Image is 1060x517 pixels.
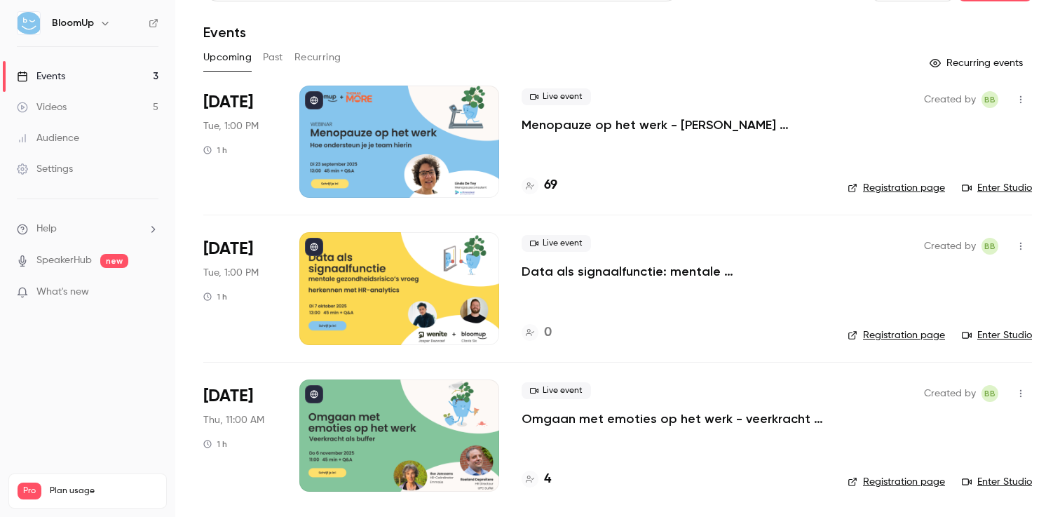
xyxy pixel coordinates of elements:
[544,323,552,342] h4: 0
[848,328,945,342] a: Registration page
[203,291,227,302] div: 1 h
[923,52,1032,74] button: Recurring events
[924,238,976,255] span: Created by
[203,238,253,260] span: [DATE]
[203,413,264,427] span: Thu, 11:00 AM
[203,232,277,344] div: Oct 7 Tue, 1:00 PM (Europe/Brussels)
[203,24,246,41] h1: Events
[18,483,41,499] span: Pro
[17,222,158,236] li: help-dropdown-opener
[263,46,283,69] button: Past
[36,222,57,236] span: Help
[142,286,158,299] iframe: Noticeable Trigger
[50,485,158,497] span: Plan usage
[203,46,252,69] button: Upcoming
[203,438,227,450] div: 1 h
[984,91,996,108] span: BB
[984,385,996,402] span: BB
[522,410,825,427] a: Omgaan met emoties op het werk - veerkracht als buffer
[100,254,128,268] span: new
[36,253,92,268] a: SpeakerHub
[981,385,998,402] span: Benjamin Bergers
[984,238,996,255] span: BB
[203,385,253,408] span: [DATE]
[522,235,591,252] span: Live event
[848,181,945,195] a: Registration page
[203,380,277,492] div: Nov 6 Thu, 11:00 AM (Europe/Brussels)
[17,162,73,176] div: Settings
[522,176,557,195] a: 69
[544,176,557,195] h4: 69
[981,238,998,255] span: Benjamin Bergers
[203,145,227,156] div: 1 h
[962,181,1032,195] a: Enter Studio
[17,131,79,145] div: Audience
[522,323,552,342] a: 0
[294,46,341,69] button: Recurring
[962,328,1032,342] a: Enter Studio
[36,285,89,300] span: What's new
[522,263,825,280] a: Data als signaalfunctie: mentale gezondheidsrisico’s vroeg herkennen met HR-analytics
[203,119,259,133] span: Tue, 1:00 PM
[522,382,591,399] span: Live event
[203,266,259,280] span: Tue, 1:00 PM
[848,475,945,489] a: Registration page
[981,91,998,108] span: Benjamin Bergers
[962,475,1032,489] a: Enter Studio
[203,91,253,114] span: [DATE]
[544,470,551,489] h4: 4
[522,470,551,489] a: 4
[17,69,65,83] div: Events
[522,116,825,133] a: Menopauze op het werk - [PERSON_NAME] ondersteun je je team hierin
[17,100,67,114] div: Videos
[924,91,976,108] span: Created by
[924,385,976,402] span: Created by
[522,88,591,105] span: Live event
[52,16,94,30] h6: BloomUp
[203,86,277,198] div: Sep 23 Tue, 1:00 PM (Europe/Brussels)
[18,12,40,34] img: BloomUp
